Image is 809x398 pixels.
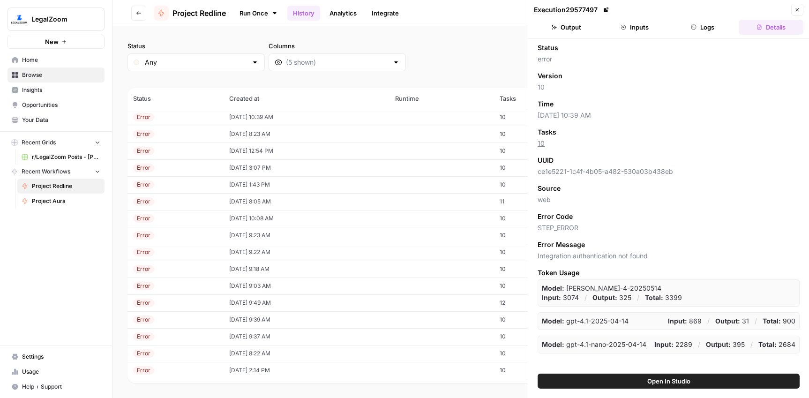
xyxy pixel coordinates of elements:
[494,210,577,227] td: 10
[224,88,390,109] th: Created at
[494,362,577,379] td: 10
[494,176,577,193] td: 10
[390,88,494,109] th: Runtime
[133,299,154,307] div: Error
[7,113,105,128] a: Your Data
[224,379,390,396] td: [DATE] 2:10 PM
[7,379,105,394] button: Help + Support
[224,227,390,244] td: [DATE] 9:23 AM
[133,147,154,155] div: Error
[133,180,154,189] div: Error
[739,20,803,35] button: Details
[224,126,390,143] td: [DATE] 8:23 AM
[32,182,100,190] span: Project Redline
[127,88,224,109] th: Status
[763,316,795,326] p: 900
[534,20,599,35] button: Output
[715,317,740,325] strong: Output:
[654,340,692,349] p: 2289
[224,109,390,126] td: [DATE] 10:39 AM
[637,293,639,302] p: /
[538,99,554,109] span: Time
[154,6,226,21] a: Project Redline
[698,340,700,349] p: /
[224,244,390,261] td: [DATE] 9:22 AM
[224,294,390,311] td: [DATE] 9:49 AM
[494,379,577,396] td: 10
[22,353,100,361] span: Settings
[133,214,154,223] div: Error
[224,193,390,210] td: [DATE] 8:05 AM
[133,282,154,290] div: Error
[538,212,573,221] span: Error Code
[671,20,735,35] button: Logs
[542,293,561,301] strong: Input:
[542,284,564,292] strong: Model:
[758,340,777,348] strong: Total:
[494,328,577,345] td: 10
[494,244,577,261] td: 10
[763,317,781,325] strong: Total:
[7,135,105,150] button: Recent Grids
[538,54,800,64] span: error
[706,340,731,348] strong: Output:
[7,98,105,113] a: Opportunities
[224,176,390,193] td: [DATE] 1:43 PM
[542,293,579,302] p: 3074
[17,179,105,194] a: Project Redline
[542,284,661,293] p: claude-sonnet-4-20250514
[133,366,154,375] div: Error
[224,278,390,294] td: [DATE] 9:03 AM
[133,130,154,138] div: Error
[542,340,646,349] p: gpt-4.1-nano-2025-04-14
[494,193,577,210] td: 11
[494,294,577,311] td: 12
[7,35,105,49] button: New
[592,293,617,301] strong: Output:
[172,8,226,19] span: Project Redline
[22,116,100,124] span: Your Data
[647,376,690,386] span: Open In Studio
[592,293,631,302] p: 325
[542,317,564,325] strong: Model:
[7,349,105,364] a: Settings
[22,368,100,376] span: Usage
[145,58,247,67] input: Any
[654,340,674,348] strong: Input:
[127,41,265,51] label: Status
[707,316,710,326] p: /
[706,340,745,349] p: 395
[32,153,100,161] span: r/LegalZoom Posts - [PERSON_NAME]
[7,83,105,98] a: Insights
[224,328,390,345] td: [DATE] 9:37 AM
[22,86,100,94] span: Insights
[22,56,100,64] span: Home
[7,364,105,379] a: Usage
[542,316,629,326] p: gpt-4.1-2025-04-14
[538,83,800,92] span: 10
[7,165,105,179] button: Recent Workflows
[494,109,577,126] td: 10
[133,349,154,358] div: Error
[7,53,105,68] a: Home
[7,68,105,83] a: Browse
[133,197,154,206] div: Error
[494,227,577,244] td: 10
[494,126,577,143] td: 10
[224,311,390,328] td: [DATE] 9:39 AM
[224,210,390,227] td: [DATE] 10:08 AM
[224,143,390,159] td: [DATE] 12:54 PM
[538,43,558,53] span: Status
[668,316,702,326] p: 869
[538,167,800,176] span: ce1e5221-1c4f-4b05-a482-530a03b438eb
[22,101,100,109] span: Opportunities
[538,71,562,81] span: Version
[224,362,390,379] td: [DATE] 2:14 PM
[224,345,390,362] td: [DATE] 8:22 AM
[494,345,577,362] td: 10
[133,265,154,273] div: Error
[538,184,561,193] span: Source
[750,340,753,349] p: /
[538,240,585,249] span: Error Message
[133,315,154,324] div: Error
